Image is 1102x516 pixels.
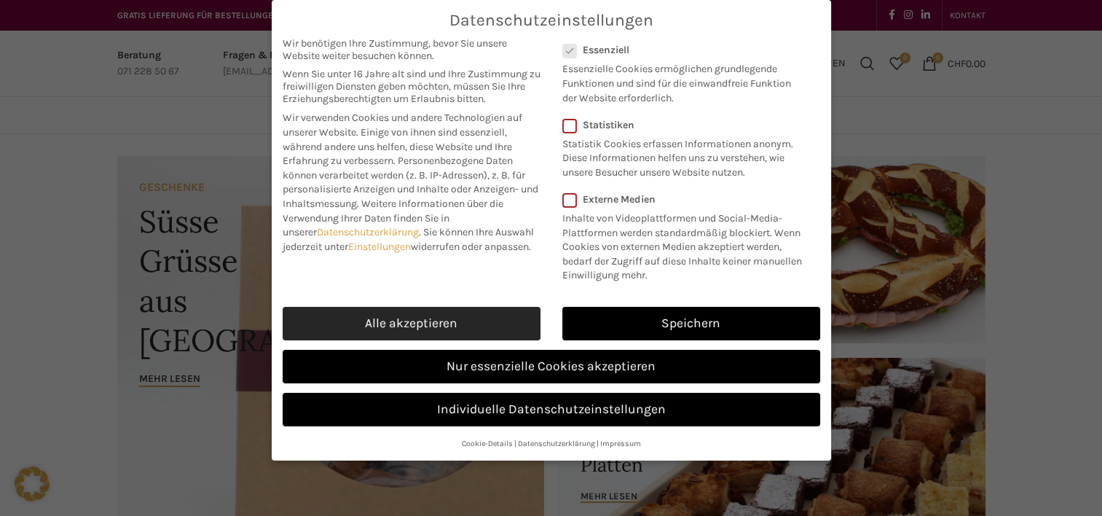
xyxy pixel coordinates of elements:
[283,307,540,340] a: Alle akzeptieren
[283,198,503,238] span: Weitere Informationen über die Verwendung Ihrer Daten finden Sie in unserer .
[600,439,641,448] a: Impressum
[449,11,653,30] span: Datenschutzeinstellungen
[283,68,540,105] span: Wenn Sie unter 16 Jahre alt sind und Ihre Zustimmung zu freiwilligen Diensten geben möchten, müss...
[283,112,522,167] span: Wir verwenden Cookies und andere Technologien auf unserer Website. Einige von ihnen sind essenzie...
[283,155,538,210] span: Personenbezogene Daten können verarbeitet werden (z. B. IP-Adressen), z. B. für personalisierte A...
[562,44,801,56] label: Essenziell
[562,131,801,180] p: Statistik Cookies erfassen Informationen anonym. Diese Informationen helfen uns zu verstehen, wie...
[283,226,534,253] span: Sie können Ihre Auswahl jederzeit unter widerrufen oder anpassen.
[317,226,419,238] a: Datenschutzerklärung
[348,241,411,253] a: Einstellungen
[283,393,820,426] a: Individuelle Datenschutzeinstellungen
[283,350,820,383] a: Nur essenzielle Cookies akzeptieren
[462,439,513,448] a: Cookie-Details
[562,206,811,283] p: Inhalte von Videoplattformen und Social-Media-Plattformen werden standardmäßig blockiert. Wenn Co...
[562,119,801,131] label: Statistiken
[518,439,595,448] a: Datenschutzerklärung
[562,193,811,206] label: Externe Medien
[562,307,820,340] a: Speichern
[562,56,801,105] p: Essenzielle Cookies ermöglichen grundlegende Funktionen und sind für die einwandfreie Funktion de...
[283,37,540,62] span: Wir benötigen Ihre Zustimmung, bevor Sie unsere Website weiter besuchen können.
